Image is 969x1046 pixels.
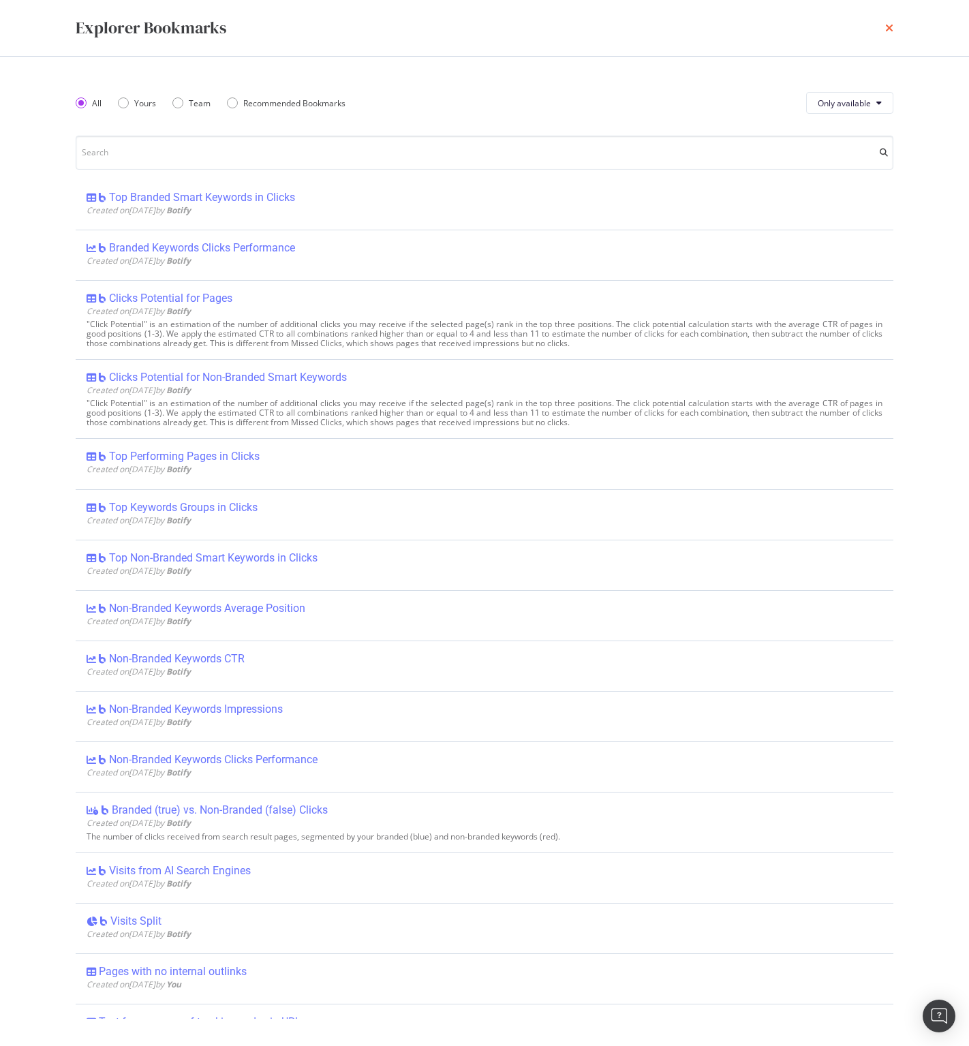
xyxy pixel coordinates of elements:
div: Visits Split [110,914,161,928]
div: Non-Branded Keywords CTR [109,652,245,666]
span: Created on [DATE] by [87,666,191,677]
b: You [166,979,181,990]
b: Botify [166,716,191,728]
div: Test for presence of tracking codes in URLs [99,1015,307,1029]
span: Created on [DATE] by [87,255,191,266]
b: Botify [166,666,191,677]
span: Created on [DATE] by [87,928,191,940]
b: Botify [166,255,191,266]
div: Visits from AI Search Engines [109,864,251,878]
div: All [76,97,102,109]
div: All [92,97,102,109]
div: Team [189,97,211,109]
div: Non-Branded Keywords Average Position [109,602,305,615]
span: Created on [DATE] by [87,817,191,829]
b: Botify [166,928,191,940]
span: Created on [DATE] by [87,615,191,627]
span: Created on [DATE] by [87,878,191,889]
b: Botify [166,514,191,526]
span: Created on [DATE] by [87,716,191,728]
span: Created on [DATE] by [87,514,191,526]
b: Botify [166,878,191,889]
b: Botify [166,565,191,576]
b: Botify [166,615,191,627]
b: Botify [166,463,191,475]
div: "Click Potential" is an estimation of the number of additional clicks you may receive if the sele... [87,399,882,427]
b: Botify [166,204,191,216]
b: Botify [166,305,191,317]
span: Only available [818,97,871,109]
input: Search [76,136,893,170]
div: "Click Potential" is an estimation of the number of additional clicks you may receive if the sele... [87,320,882,348]
div: Recommended Bookmarks [243,97,345,109]
b: Botify [166,384,191,396]
div: Clicks Potential for Pages [109,292,232,305]
div: Clicks Potential for Non-Branded Smart Keywords [109,371,347,384]
div: Top Keywords Groups in Clicks [109,501,258,514]
div: Top Performing Pages in Clicks [109,450,260,463]
div: Open Intercom Messenger [923,1000,955,1032]
div: Branded (true) vs. Non-Branded (false) Clicks [112,803,328,817]
b: Botify [166,817,191,829]
div: Yours [118,97,156,109]
div: Pages with no internal outlinks [99,965,247,979]
div: Top Non-Branded Smart Keywords in Clicks [109,551,318,565]
div: times [885,16,893,40]
div: Non-Branded Keywords Clicks Performance [109,753,318,767]
div: The number of clicks received from search result pages, segmented by your branded (blue) and non-... [87,832,882,842]
div: Branded Keywords Clicks Performance [109,241,295,255]
span: Created on [DATE] by [87,979,181,990]
div: Non-Branded Keywords Impressions [109,703,283,716]
span: Created on [DATE] by [87,384,191,396]
span: Created on [DATE] by [87,767,191,778]
span: Created on [DATE] by [87,565,191,576]
b: Botify [166,767,191,778]
div: Team [172,97,211,109]
span: Created on [DATE] by [87,204,191,216]
div: Explorer Bookmarks [76,16,226,40]
span: Created on [DATE] by [87,305,191,317]
div: Yours [134,97,156,109]
div: Top Branded Smart Keywords in Clicks [109,191,295,204]
span: Created on [DATE] by [87,463,191,475]
button: Only available [806,92,893,114]
div: Recommended Bookmarks [227,97,345,109]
